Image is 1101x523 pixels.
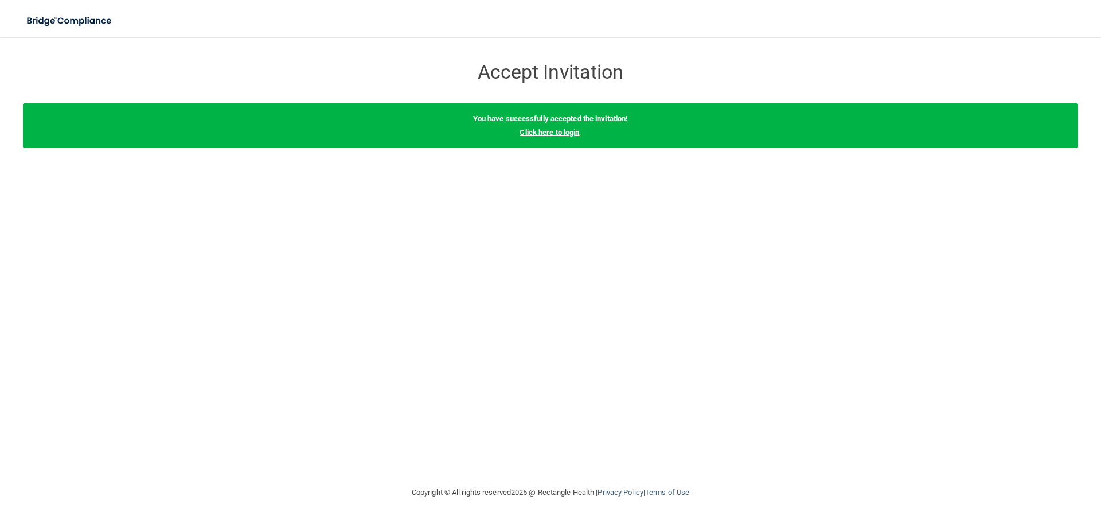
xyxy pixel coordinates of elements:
[473,114,628,123] b: You have successfully accepted the invitation!
[23,103,1078,148] div: .
[17,9,123,33] img: bridge_compliance_login_screen.278c3ca4.svg
[645,488,689,497] a: Terms of Use
[341,61,760,83] h3: Accept Invitation
[520,128,579,137] a: Click here to login
[341,474,760,511] div: Copyright © All rights reserved 2025 @ Rectangle Health | |
[598,488,643,497] a: Privacy Policy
